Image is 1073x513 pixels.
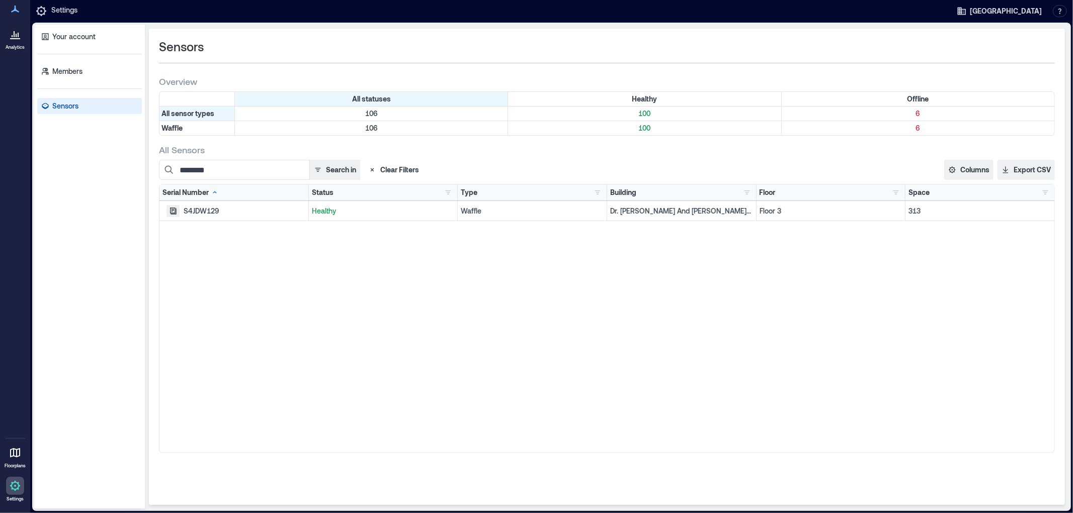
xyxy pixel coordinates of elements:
p: Members [52,66,82,76]
p: Floorplans [5,463,26,469]
p: 100 [510,109,779,119]
p: Settings [7,496,24,502]
div: Filter by Status: Offline [782,92,1054,106]
button: Clear Filters [364,160,423,180]
p: Floor 3 [760,206,902,216]
span: [GEOGRAPHIC_DATA] [970,6,1042,16]
button: Search in [309,160,360,180]
div: Building [610,187,636,197]
span: Overview [159,75,197,87]
span: Sensors [159,39,204,55]
button: Columns [944,160,994,180]
div: Serial Number [162,187,219,197]
a: Members [37,63,142,79]
div: S4JDW129 [184,206,305,216]
button: Export CSV [998,160,1055,180]
div: Filter by Status: Healthy [508,92,781,106]
div: Type [461,187,477,197]
a: Your account [37,29,142,45]
a: Sensors [37,98,142,114]
p: Healthy [312,206,455,216]
p: 6 [784,109,1052,119]
button: [GEOGRAPHIC_DATA] [954,3,1045,19]
p: 6 [784,123,1052,133]
p: Settings [51,5,77,17]
p: Your account [52,32,96,42]
div: Filter by Type: Waffle & Status: Offline [782,121,1054,135]
div: Space [909,187,930,197]
a: Floorplans [2,441,29,472]
div: All statuses [235,92,508,106]
p: 313 [909,206,1051,216]
div: Filter by Type: Waffle & Status: Healthy [508,121,781,135]
div: Filter by Type: Waffle [159,121,235,135]
div: All sensor types [159,107,235,121]
span: All Sensors [159,144,205,156]
a: Analytics [3,22,28,53]
div: Status [312,187,334,197]
p: 100 [510,123,779,133]
p: 106 [237,109,506,119]
div: Waffle [461,206,604,216]
div: Floor [760,187,776,197]
p: Dr. [PERSON_NAME] And [PERSON_NAME] [PERSON_NAME] [610,206,753,216]
p: Sensors [52,101,78,111]
p: Analytics [6,44,25,50]
a: Settings [3,474,27,505]
p: 106 [237,123,506,133]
